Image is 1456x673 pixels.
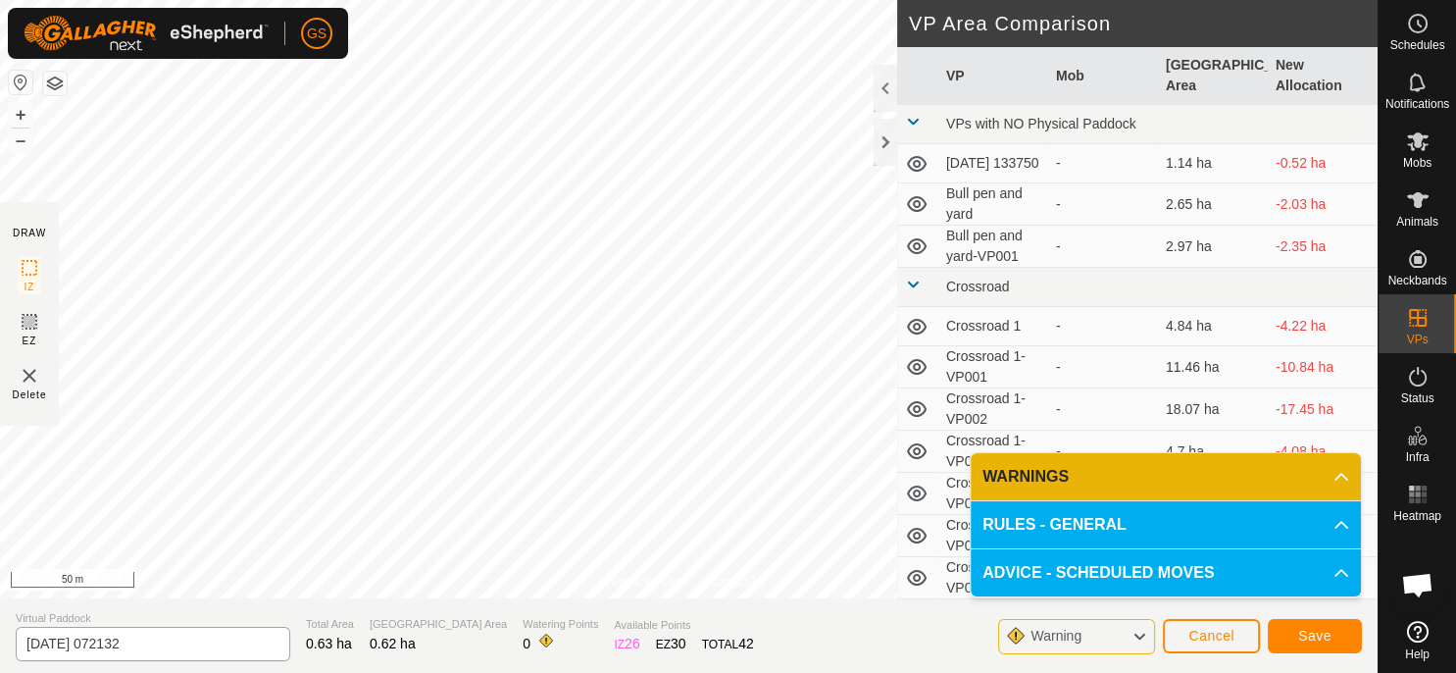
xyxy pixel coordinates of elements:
[656,634,686,654] div: EZ
[23,334,37,348] span: EZ
[938,388,1048,431] td: Crossroad 1-VP002
[982,465,1069,489] span: WARNINGS
[1400,392,1433,404] span: Status
[370,636,416,651] span: 0.62 ha
[9,71,32,94] button: Reset Map
[1389,39,1444,51] span: Schedules
[982,513,1127,537] span: RULES - GENERAL
[1268,388,1378,431] td: -17.45 ha
[1056,153,1150,174] div: -
[1188,628,1234,644] span: Cancel
[1158,144,1268,183] td: 1.14 ha
[1385,98,1449,110] span: Notifications
[938,307,1048,346] td: Crossroad 1
[1268,599,1378,642] td: -9.76 ha
[625,636,640,651] span: 26
[971,501,1361,548] p-accordion-header: RULES - GENERAL
[13,226,46,240] div: DRAW
[1406,334,1428,345] span: VPs
[938,599,1048,642] td: Crossroad 1-VP007
[1158,307,1268,346] td: 4.84 ha
[1379,613,1456,668] a: Help
[1403,157,1431,169] span: Mobs
[1158,599,1268,642] td: 10.38 ha
[671,636,686,651] span: 30
[9,129,32,152] button: –
[611,573,684,591] a: Privacy Policy
[1056,236,1150,257] div: -
[971,453,1361,500] p-accordion-header: WARNINGS
[307,24,326,44] span: GS
[1056,194,1150,215] div: -
[938,346,1048,388] td: Crossroad 1-VP001
[1158,183,1268,226] td: 2.65 ha
[614,617,753,634] span: Available Points
[1056,316,1150,336] div: -
[1158,388,1268,431] td: 18.07 ha
[306,616,354,633] span: Total Area
[1405,451,1429,463] span: Infra
[1158,431,1268,473] td: 4.7 ha
[1268,144,1378,183] td: -0.52 ha
[1056,441,1150,462] div: -
[938,226,1048,268] td: Bull pen and yard-VP001
[971,549,1361,596] p-accordion-header: ADVICE - SCHEDULED MOVES
[938,47,1048,105] th: VP
[614,634,639,654] div: IZ
[1158,226,1268,268] td: 2.97 ha
[1163,619,1260,653] button: Cancel
[1056,399,1150,420] div: -
[1388,555,1447,614] a: Open chat
[43,72,67,95] button: Map Layers
[1268,431,1378,473] td: -4.08 ha
[1387,275,1446,286] span: Neckbands
[9,103,32,127] button: +
[909,12,1378,35] h2: VP Area Comparison
[1396,216,1438,228] span: Animals
[13,388,47,402] span: Delete
[1393,510,1441,522] span: Heatmap
[1268,619,1362,653] button: Save
[938,473,1048,515] td: Crossroad 1-VP004
[1268,47,1378,105] th: New Allocation
[1268,307,1378,346] td: -4.22 ha
[1048,47,1158,105] th: Mob
[306,636,352,651] span: 0.63 ha
[1158,47,1268,105] th: [GEOGRAPHIC_DATA] Area
[523,616,598,633] span: Watering Points
[16,610,290,627] span: Virtual Paddock
[1056,357,1150,378] div: -
[938,183,1048,226] td: Bull pen and yard
[738,636,754,651] span: 42
[1268,346,1378,388] td: -10.84 ha
[25,280,35,294] span: IZ
[938,515,1048,557] td: Crossroad 1-VP005
[18,364,41,388] img: VP
[982,561,1214,585] span: ADVICE - SCHEDULED MOVES
[1268,183,1378,226] td: -2.03 ha
[708,573,766,591] a: Contact Us
[370,616,507,633] span: [GEOGRAPHIC_DATA] Area
[702,634,754,654] div: TOTAL
[1158,346,1268,388] td: 11.46 ha
[1298,628,1331,644] span: Save
[24,16,269,51] img: Gallagher Logo
[938,144,1048,183] td: [DATE] 133750
[946,279,1010,294] span: Crossroad
[938,431,1048,473] td: Crossroad 1-VP003
[946,116,1136,131] span: VPs with NO Physical Paddock
[523,636,530,651] span: 0
[1030,628,1081,644] span: Warning
[938,557,1048,599] td: Crossroad 1-VP006
[1405,648,1430,660] span: Help
[1268,226,1378,268] td: -2.35 ha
